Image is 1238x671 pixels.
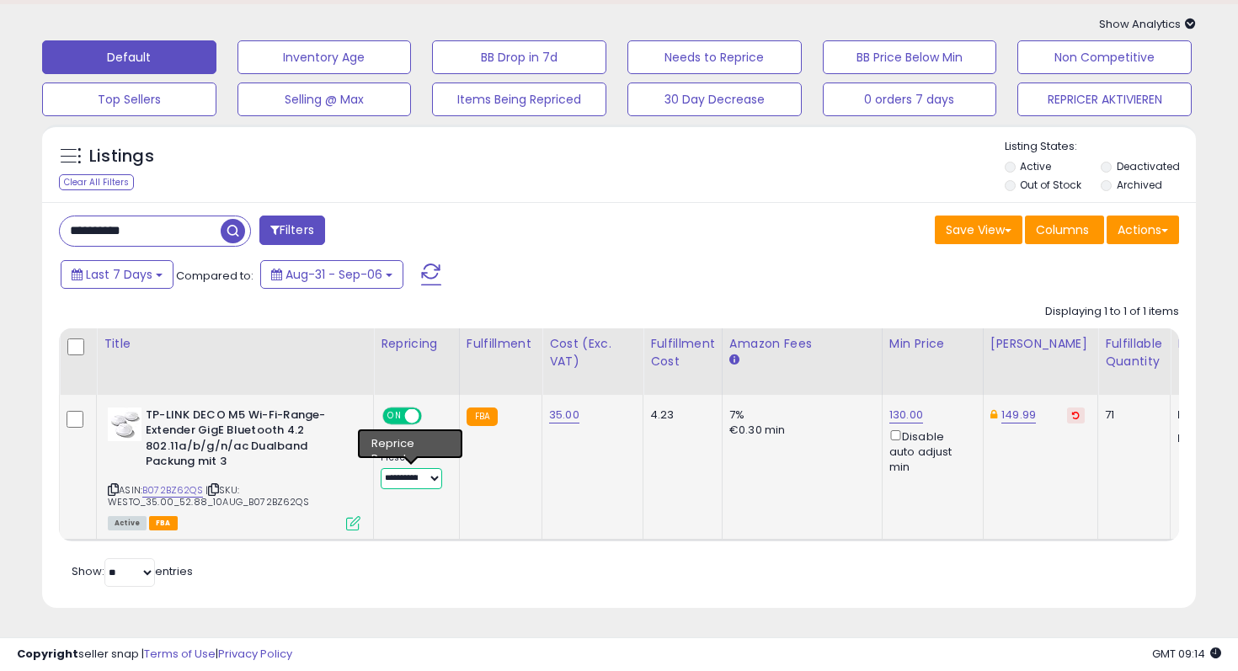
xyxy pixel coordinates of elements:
[108,516,147,530] span: All listings currently available for purchase on Amazon
[1020,159,1051,173] label: Active
[1005,139,1197,155] p: Listing States:
[823,40,997,74] button: BB Price Below Min
[1036,221,1089,238] span: Columns
[1117,178,1162,192] label: Archived
[17,647,292,663] div: seller snap | |
[650,335,715,370] div: Fulfillment Cost
[549,335,636,370] div: Cost (Exc. VAT)
[467,407,498,426] small: FBA
[108,407,141,441] img: 31WTAe-TdYL._SL40_.jpg
[1099,16,1196,32] span: Show Analytics
[432,83,606,116] button: Items Being Repriced
[1117,159,1180,173] label: Deactivated
[89,145,154,168] h5: Listings
[419,408,446,423] span: OFF
[237,83,412,116] button: Selling @ Max
[467,335,535,353] div: Fulfillment
[1152,646,1221,662] span: 2025-09-14 09:14 GMT
[144,646,216,662] a: Terms of Use
[823,83,997,116] button: 0 orders 7 days
[285,266,382,283] span: Aug-31 - Sep-06
[1017,83,1192,116] button: REPRICER AKTIVIEREN
[729,335,875,353] div: Amazon Fees
[889,335,976,353] div: Min Price
[935,216,1022,244] button: Save View
[142,483,203,498] a: B072BZ62QS
[381,452,446,490] div: Preset:
[259,216,325,245] button: Filters
[381,434,446,449] div: Amazon AI *
[1105,407,1157,423] div: 71
[17,646,78,662] strong: Copyright
[384,408,405,423] span: ON
[59,174,134,190] div: Clear All Filters
[42,83,216,116] button: Top Sellers
[42,40,216,74] button: Default
[381,335,452,353] div: Repricing
[218,646,292,662] a: Privacy Policy
[61,260,173,289] button: Last 7 Days
[86,266,152,283] span: Last 7 Days
[729,353,739,368] small: Amazon Fees.
[237,40,412,74] button: Inventory Age
[108,483,309,509] span: | SKU: WESTO_35.00_52.88_10AUG_B072BZ62QS
[1020,178,1081,192] label: Out of Stock
[260,260,403,289] button: Aug-31 - Sep-06
[432,40,606,74] button: BB Drop in 7d
[1001,407,1036,423] a: 149.99
[889,407,923,423] a: 130.00
[729,407,869,423] div: 7%
[627,83,802,116] button: 30 Day Decrease
[72,563,193,579] span: Show: entries
[146,407,350,474] b: TP-LINK DECO M5 Wi-Fi-Range-Extender GigE Bluetooth 4.2 802.11a/b/g/n/ac Dualband Packung mit 3
[1107,216,1179,244] button: Actions
[176,268,253,284] span: Compared to:
[149,516,178,530] span: FBA
[549,407,579,423] a: 35.00
[1105,335,1163,370] div: Fulfillable Quantity
[729,423,869,438] div: €0.30 min
[889,427,970,476] div: Disable auto adjust min
[1025,216,1104,244] button: Columns
[104,335,366,353] div: Title
[990,335,1091,353] div: [PERSON_NAME]
[1017,40,1192,74] button: Non Competitive
[108,407,360,529] div: ASIN:
[627,40,802,74] button: Needs to Reprice
[650,407,709,423] div: 4.23
[1045,304,1179,320] div: Displaying 1 to 1 of 1 items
